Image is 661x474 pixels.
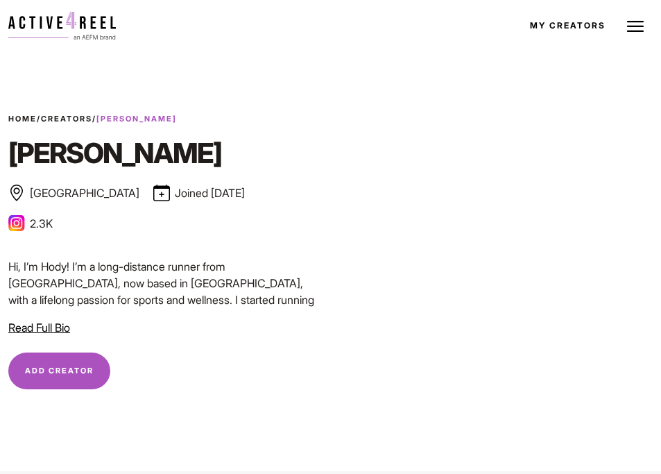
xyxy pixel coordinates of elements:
p: Hi, I’m Hody! I’m a long-distance runner from [GEOGRAPHIC_DATA], now based in [GEOGRAPHIC_DATA], ... [8,258,323,358]
img: Burger icon [627,18,644,35]
strong: [PERSON_NAME] [96,114,177,124]
li: Joined [DATE] [153,185,245,201]
img: a4r-logo.svg [8,12,116,40]
img: Instagram icon [8,215,25,232]
h1: [PERSON_NAME] [8,136,323,171]
button: Add Creator [8,353,110,390]
span: Read Full Bio [8,321,70,335]
img: Location pin icon [8,185,25,201]
span: / / [8,113,177,125]
a: My Creators [517,7,618,44]
img: Calendar icon [153,185,170,201]
li: [GEOGRAPHIC_DATA] [8,185,139,201]
button: Read Full Bio [8,319,70,336]
a: Creators [41,114,92,124]
a: Home [8,114,37,124]
li: 2.3K [8,215,53,232]
span: Add Creator [25,366,94,375]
